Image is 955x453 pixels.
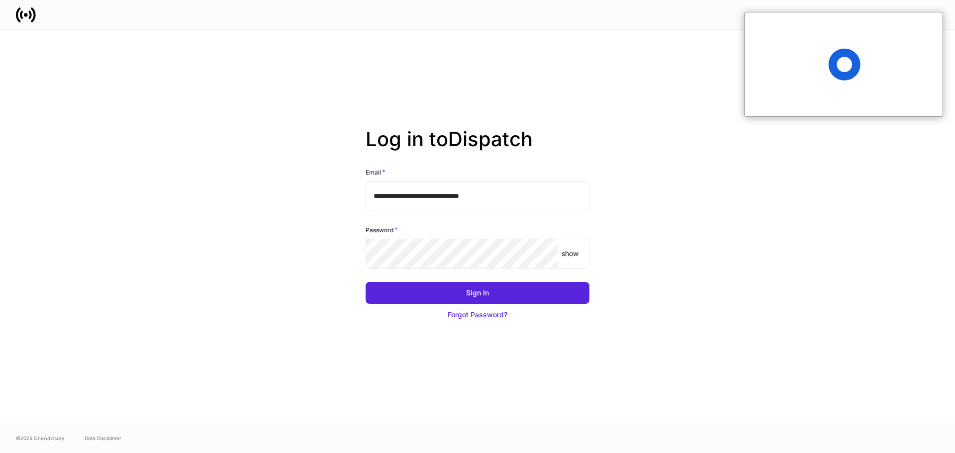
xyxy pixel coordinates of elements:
[828,48,860,81] span: Loading
[448,310,507,320] div: Forgot Password?
[366,127,589,167] h2: Log in to Dispatch
[16,434,65,442] span: © 2025 OneAdvisory
[366,167,385,177] h6: Email
[366,304,589,326] button: Forgot Password?
[562,249,578,259] p: show
[366,225,398,235] h6: Password
[466,288,489,298] div: Sign In
[85,434,121,442] a: Data Disclaimer
[366,282,589,304] button: Sign In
